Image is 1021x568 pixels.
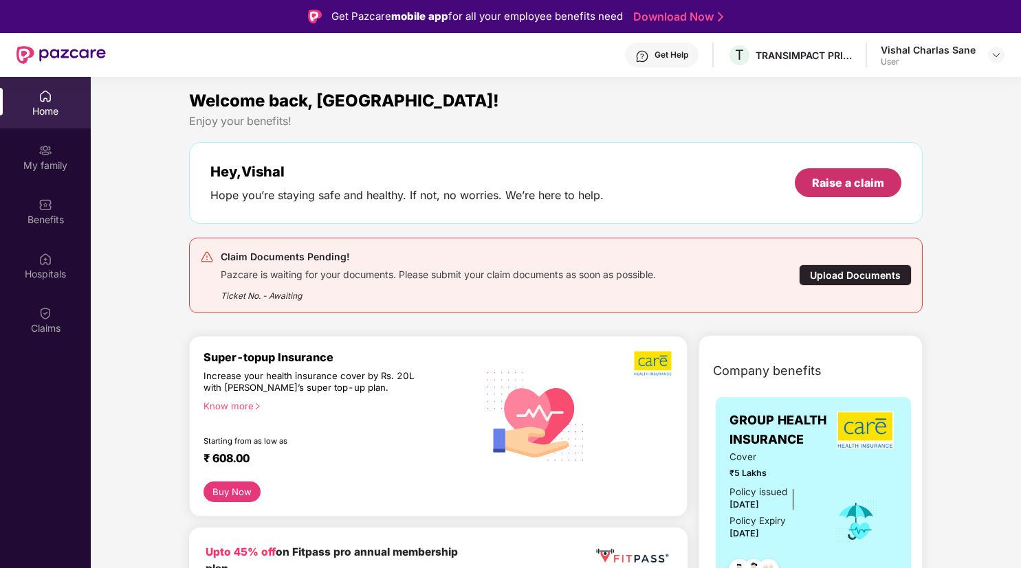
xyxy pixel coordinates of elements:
span: [DATE] [729,528,759,538]
div: User [881,56,976,67]
button: Buy Now [204,481,261,502]
span: ₹5 Lakhs [729,466,815,480]
img: svg+xml;base64,PHN2ZyB4bWxucz0iaHR0cDovL3d3dy53My5vcmcvMjAwMC9zdmciIHdpZHRoPSIyNCIgaGVpZ2h0PSIyNC... [200,250,214,264]
img: Stroke [718,10,723,24]
img: b5dec4f62d2307b9de63beb79f102df3.png [634,350,673,376]
span: right [254,402,261,410]
div: Get Help [655,49,688,60]
div: Get Pazcare for all your employee benefits need [331,8,623,25]
img: svg+xml;base64,PHN2ZyB3aWR0aD0iMjAiIGhlaWdodD0iMjAiIHZpZXdCb3g9IjAgMCAyMCAyMCIgZmlsbD0ibm9uZSIgeG... [39,144,52,157]
div: Enjoy your benefits! [189,114,923,128]
img: Logo [308,10,322,23]
div: Super-topup Insurance [204,350,478,364]
div: Ticket No. - Awaiting [221,281,656,302]
span: Cover [729,450,815,464]
div: Policy issued [729,485,787,499]
div: Know more [204,400,470,410]
span: [DATE] [729,499,759,510]
span: Company benefits [713,361,822,380]
span: T [735,47,744,63]
span: Welcome back, [GEOGRAPHIC_DATA]! [189,91,499,111]
div: Upload Documents [799,264,912,286]
img: fppp.png [593,544,671,568]
div: Hope you’re staying safe and healthy. If not, no worries. We’re here to help. [210,188,604,203]
div: TRANSIMPACT PRIVATE LIMITED [756,49,852,62]
div: Hey, Vishal [210,163,604,180]
span: GROUP HEALTH INSURANCE [729,411,833,450]
div: Claim Documents Pending! [221,249,656,265]
div: Starting from as low as [204,436,419,446]
div: Increase your health insurance cover by Rs. 20L with [PERSON_NAME]’s super top-up plan. [204,370,419,394]
div: Raise a claim [812,175,884,190]
img: svg+xml;base64,PHN2ZyB4bWxucz0iaHR0cDovL3d3dy53My5vcmcvMjAwMC9zdmciIHhtbG5zOnhsaW5rPSJodHRwOi8vd3... [477,356,595,475]
img: svg+xml;base64,PHN2ZyBpZD0iRHJvcGRvd24tMzJ4MzIiIHhtbG5zPSJodHRwOi8vd3d3LnczLm9yZy8yMDAwL3N2ZyIgd2... [991,49,1002,60]
strong: mobile app [391,10,448,23]
div: Policy Expiry [729,514,786,528]
img: svg+xml;base64,PHN2ZyBpZD0iSG9zcGl0YWxzIiB4bWxucz0iaHR0cDovL3d3dy53My5vcmcvMjAwMC9zdmciIHdpZHRoPS... [39,252,52,266]
img: svg+xml;base64,PHN2ZyBpZD0iSGVscC0zMngzMiIgeG1sbnM9Imh0dHA6Ly93d3cudzMub3JnLzIwMDAvc3ZnIiB3aWR0aD... [635,49,649,63]
div: Pazcare is waiting for your documents. Please submit your claim documents as soon as possible. [221,265,656,281]
div: ₹ 608.00 [204,451,464,468]
img: svg+xml;base64,PHN2ZyBpZD0iQmVuZWZpdHMiIHhtbG5zPSJodHRwOi8vd3d3LnczLm9yZy8yMDAwL3N2ZyIgd2lkdGg9Ij... [39,198,52,212]
div: Vishal Charlas Sane [881,43,976,56]
b: Upto 45% off [206,545,276,558]
a: Download Now [633,10,719,24]
img: New Pazcare Logo [17,46,106,64]
img: svg+xml;base64,PHN2ZyBpZD0iSG9tZSIgeG1sbnM9Imh0dHA6Ly93d3cudzMub3JnLzIwMDAvc3ZnIiB3aWR0aD0iMjAiIG... [39,89,52,103]
img: icon [834,499,879,544]
img: insurerLogo [837,411,894,448]
img: svg+xml;base64,PHN2ZyBpZD0iQ2xhaW0iIHhtbG5zPSJodHRwOi8vd3d3LnczLm9yZy8yMDAwL3N2ZyIgd2lkdGg9IjIwIi... [39,306,52,320]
